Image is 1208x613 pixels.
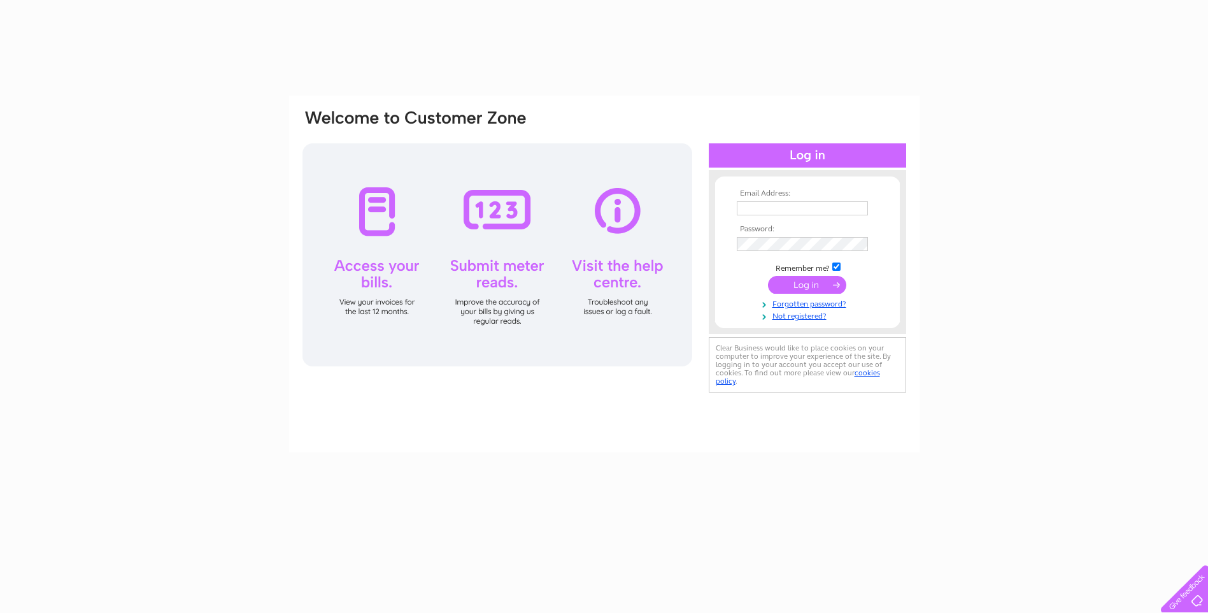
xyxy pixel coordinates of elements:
[709,337,906,393] div: Clear Business would like to place cookies on your computer to improve your experience of the sit...
[737,297,881,309] a: Forgotten password?
[716,368,880,386] a: cookies policy
[734,261,881,273] td: Remember me?
[768,276,846,294] input: Submit
[737,309,881,321] a: Not registered?
[734,225,881,234] th: Password:
[734,189,881,198] th: Email Address:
